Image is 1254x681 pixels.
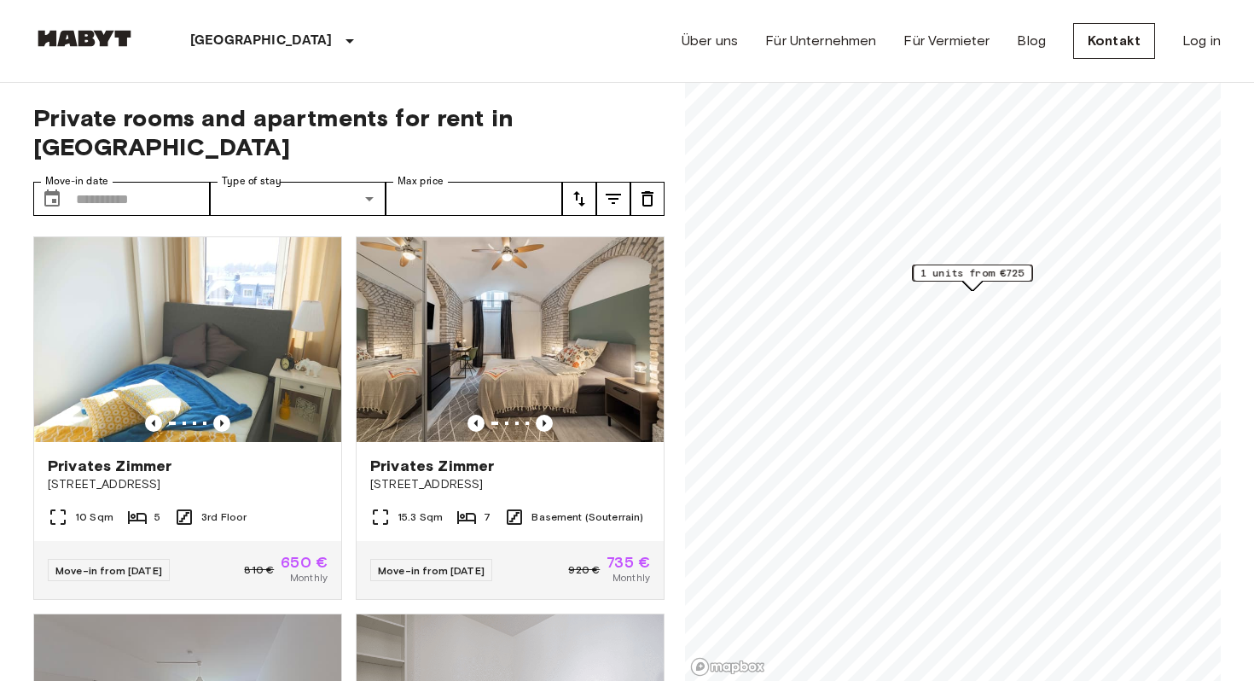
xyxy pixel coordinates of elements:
button: Previous image [213,415,230,432]
span: Move-in from [DATE] [378,564,485,577]
p: [GEOGRAPHIC_DATA] [190,31,333,51]
a: Marketing picture of unit DE-02-011-001-01HFPrevious imagePrevious imagePrivates Zimmer[STREET_AD... [33,236,342,600]
span: Basement (Souterrain) [531,509,643,525]
a: Marketing picture of unit DE-02-004-006-05HFPrevious imagePrevious imagePrivates Zimmer[STREET_AD... [356,236,665,600]
a: Über uns [682,31,738,51]
span: 650 € [281,555,328,570]
img: Habyt [33,30,136,47]
a: Mapbox logo [690,657,765,677]
span: Monthly [612,570,650,585]
a: Für Unternehmen [765,31,876,51]
button: tune [596,182,630,216]
span: 5 [154,509,160,525]
label: Type of stay [222,174,282,189]
div: Map marker [912,265,1031,291]
span: [STREET_ADDRESS] [48,476,328,493]
span: 7 [484,509,491,525]
a: Blog [1017,31,1046,51]
span: Private rooms and apartments for rent in [GEOGRAPHIC_DATA] [33,103,665,161]
span: Move-in from [DATE] [55,564,162,577]
a: Kontakt [1073,23,1155,59]
label: Max price [398,174,444,189]
button: Choose date [35,182,69,216]
button: tune [562,182,596,216]
a: Für Vermieter [903,31,990,51]
label: Move-in date [45,174,108,189]
span: 735 € [607,555,650,570]
span: 810 € [244,562,274,578]
div: Map marker [913,265,1032,291]
span: 920 € [568,562,600,578]
span: 1 units from €725 [920,265,1025,281]
button: Previous image [536,415,553,432]
span: 3rd Floor [201,509,247,525]
span: 15.3 Sqm [398,509,443,525]
a: Log in [1182,31,1221,51]
button: Previous image [145,415,162,432]
span: 10 Sqm [75,509,113,525]
button: Previous image [467,415,485,432]
span: Privates Zimmer [370,456,494,476]
img: Marketing picture of unit DE-02-004-006-05HF [357,237,664,442]
button: tune [630,182,665,216]
span: Monthly [290,570,328,585]
img: Marketing picture of unit DE-02-011-001-01HF [34,237,341,442]
span: [STREET_ADDRESS] [370,476,650,493]
span: Privates Zimmer [48,456,171,476]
